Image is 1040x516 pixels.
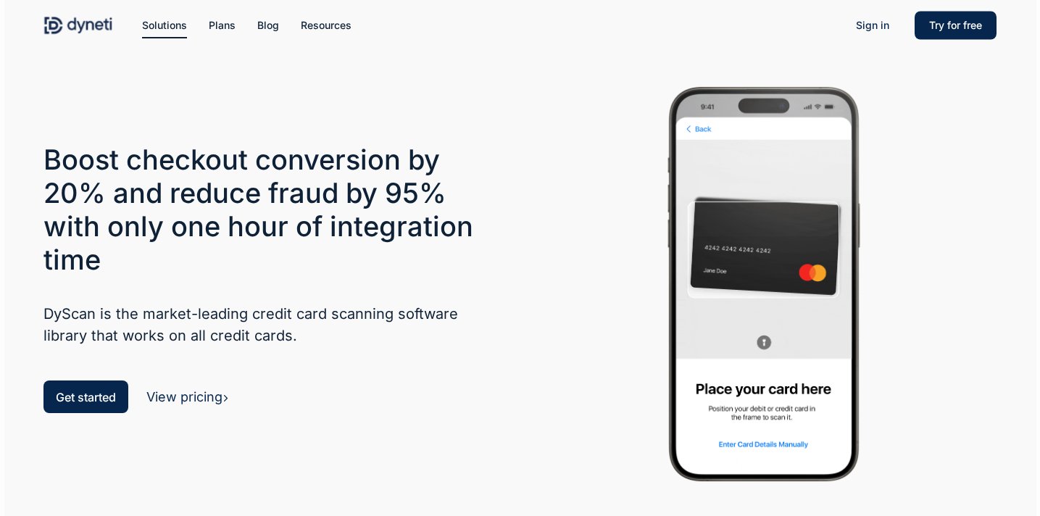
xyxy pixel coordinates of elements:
[929,19,982,31] span: Try for free
[257,17,279,33] a: Blog
[43,14,113,36] img: Dyneti Technologies
[915,17,997,33] a: Try for free
[209,17,236,33] a: Plans
[43,143,487,276] h3: Boost checkout conversion by 20% and reduce fraud by 95% with only one hour of integration time
[209,19,236,31] span: Plans
[146,389,229,404] a: View pricing
[841,14,904,37] a: Sign in
[301,17,351,33] a: Resources
[43,303,487,346] h5: DyScan is the market-leading credit card scanning software library that works on all credit cards.
[257,19,279,31] span: Blog
[43,380,128,414] a: Get started
[142,17,187,33] a: Solutions
[142,19,187,31] span: Solutions
[56,390,116,404] span: Get started
[856,19,889,31] span: Sign in
[301,19,351,31] span: Resources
